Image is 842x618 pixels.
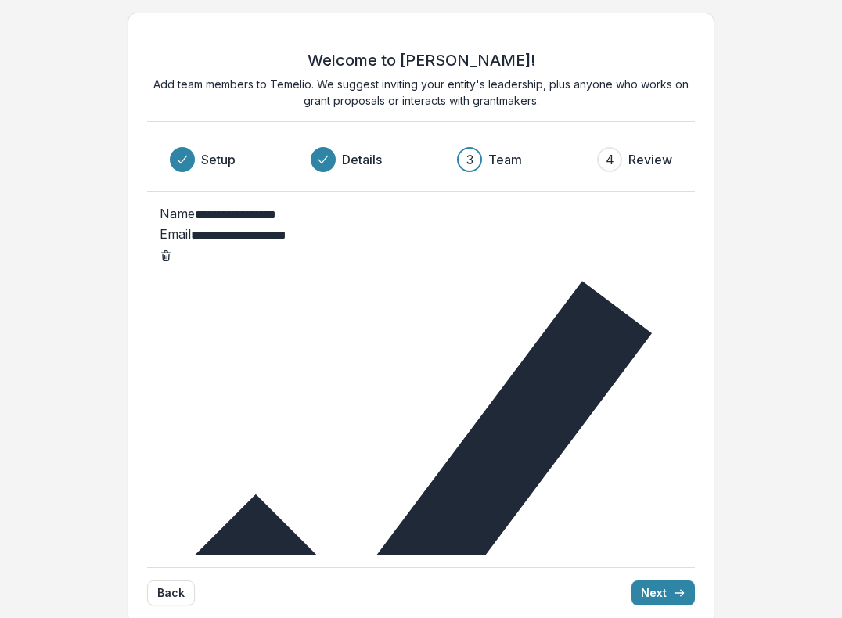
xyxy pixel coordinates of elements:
[308,51,535,70] h2: Welcome to [PERSON_NAME]!
[628,150,672,169] h3: Review
[160,245,172,264] button: Remove team member
[606,150,614,169] div: 4
[631,580,695,605] button: Next
[488,150,522,169] h3: Team
[466,150,473,169] div: 3
[147,76,695,109] p: Add team members to Temelio. We suggest inviting your entity's leadership, plus anyone who works ...
[147,580,195,605] button: Back
[201,150,236,169] h3: Setup
[160,226,191,242] label: Email
[160,206,195,221] label: Name
[170,147,672,172] div: Progress
[342,150,382,169] h3: Details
